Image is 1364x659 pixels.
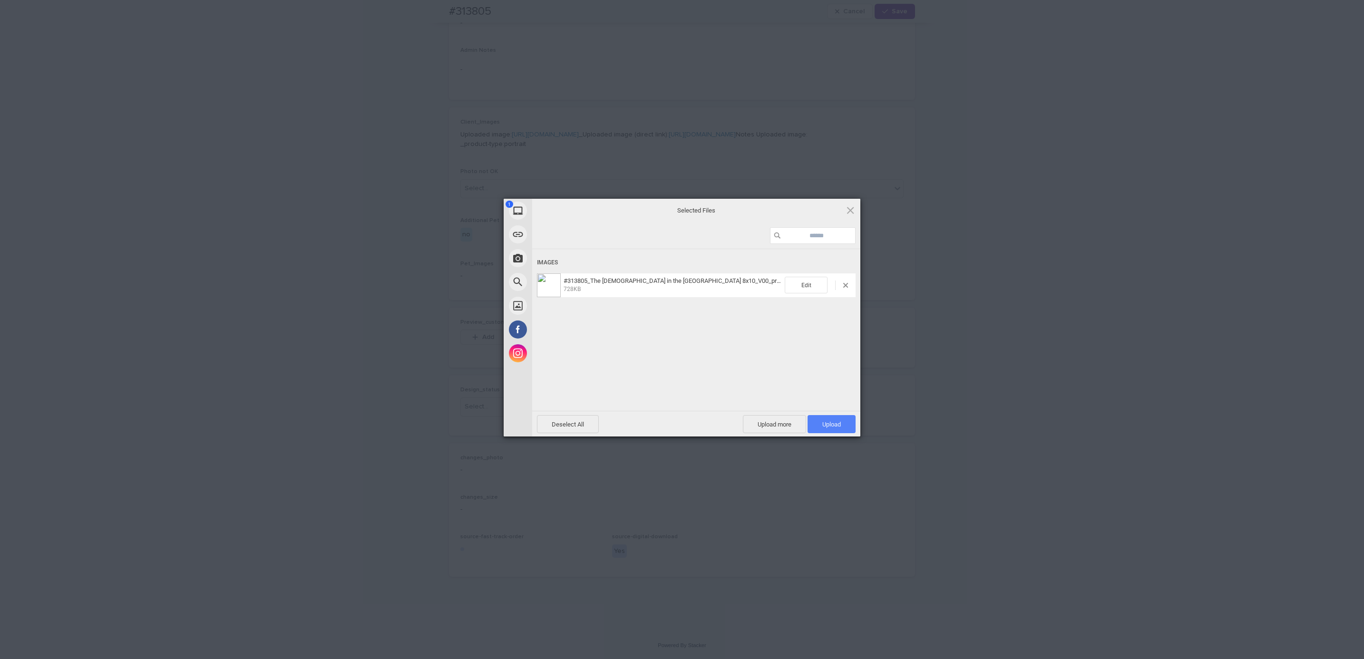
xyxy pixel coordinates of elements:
div: Take Photo [504,246,618,270]
span: Selected Files [601,206,791,215]
span: Upload [808,415,856,433]
span: Upload more [743,415,806,433]
span: #313805_The Lady in the Rose Garden 8x10_V00_preview.jpg [561,277,785,293]
div: Unsplash [504,294,618,318]
div: Web Search [504,270,618,294]
img: c7494938-4ec4-4838-af09-070648dddde7 [537,273,561,297]
div: My Device [504,199,618,223]
span: 1 [506,201,513,208]
span: Edit [785,277,828,293]
span: #313805_The [DEMOGRAPHIC_DATA] in the [GEOGRAPHIC_DATA] 8x10_V00_preview.jpg [564,277,801,284]
span: 728KB [564,286,581,292]
span: Upload [822,421,841,428]
span: Deselect All [537,415,599,433]
span: Click here or hit ESC to close picker [845,205,856,215]
div: Link (URL) [504,223,618,246]
div: Facebook [504,318,618,341]
div: Instagram [504,341,618,365]
div: Images [537,254,856,271]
